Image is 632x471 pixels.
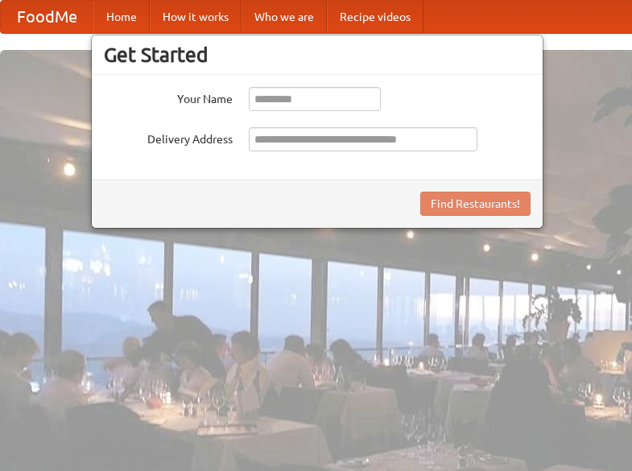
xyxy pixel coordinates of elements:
[104,127,233,147] label: Delivery Address
[93,1,150,33] a: Home
[104,87,233,107] label: Your Name
[1,1,93,33] a: FoodMe
[327,1,423,33] a: Recipe videos
[420,192,531,216] button: Find Restaurants!
[150,1,242,33] a: How it works
[242,1,327,33] a: Who we are
[104,43,531,67] h3: Get Started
